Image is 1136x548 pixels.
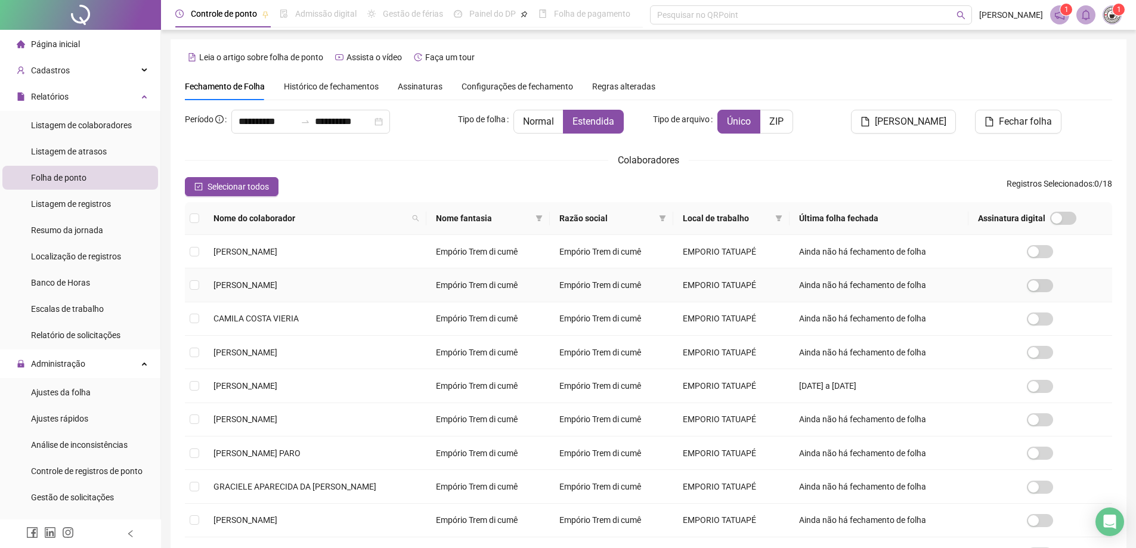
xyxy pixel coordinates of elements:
span: [PERSON_NAME] [213,414,277,424]
span: Normal [523,116,554,127]
span: Ainda não há fechamento de folha [799,482,926,491]
span: Ajustes da folha [31,388,91,397]
span: Resumo da jornada [31,225,103,235]
span: Estendida [572,116,614,127]
td: EMPORIO TATUAPÉ [673,369,790,403]
span: Painel do DP [469,9,516,18]
span: Assinaturas [398,82,442,91]
span: Listagem de colaboradores [31,120,132,130]
div: Open Intercom Messenger [1095,507,1124,536]
span: home [17,40,25,48]
td: Empório Trem di cumê [550,268,673,302]
span: search [412,215,419,222]
td: EMPORIO TATUAPÉ [673,336,790,369]
span: info-circle [215,115,224,123]
span: Cadastros [31,66,70,75]
span: Análise de inconsistências [31,440,128,450]
span: Ainda não há fechamento de folha [799,280,926,290]
td: Empório Trem di cumê [550,302,673,336]
span: Assista o vídeo [346,52,402,62]
span: Único [727,116,751,127]
span: Relatórios [31,92,69,101]
span: bell [1081,10,1091,20]
span: Escalas de trabalho [31,304,104,314]
button: [PERSON_NAME] [851,110,956,134]
span: [PERSON_NAME] PARO [213,448,301,458]
span: clock-circle [175,10,184,18]
span: sun [367,10,376,18]
span: CAMILA COSTA VIERIA [213,314,299,323]
span: lock [17,360,25,368]
span: Selecionar todos [208,180,269,193]
span: [PERSON_NAME] [979,8,1043,21]
td: Empório Trem di cumê [426,268,550,302]
td: Empório Trem di cumê [426,504,550,537]
td: EMPORIO TATUAPÉ [673,436,790,470]
span: GRACIELE APARECIDA DA [PERSON_NAME] [213,482,376,491]
span: Faça um tour [425,52,475,62]
span: Tipo de folha [458,113,506,126]
img: 63702 [1103,6,1121,24]
span: filter [657,209,668,227]
td: EMPORIO TATUAPÉ [673,504,790,537]
span: Configurações de fechamento [462,82,573,91]
span: Ainda não há fechamento de folha [799,414,926,424]
td: Empório Trem di cumê [550,436,673,470]
span: Ainda não há fechamento de folha [799,515,926,525]
span: Ainda não há fechamento de folha [799,348,926,357]
td: Empório Trem di cumê [550,336,673,369]
span: file [985,117,994,126]
sup: Atualize o seu contato no menu Meus Dados [1113,4,1125,16]
span: youtube [335,53,343,61]
span: filter [773,209,785,227]
span: Tipo de arquivo [653,113,710,126]
span: : 0 / 18 [1007,177,1112,196]
td: [DATE] a [DATE] [790,369,968,403]
span: swap-right [301,117,310,126]
span: file-done [280,10,288,18]
span: Leia o artigo sobre folha de ponto [199,52,323,62]
span: pushpin [521,11,528,18]
span: [PERSON_NAME] [213,515,277,525]
span: file-text [188,53,196,61]
span: file [860,117,870,126]
span: Ainda não há fechamento de folha [799,448,926,458]
span: instagram [62,527,74,538]
span: search [957,11,965,20]
span: Controle de registros de ponto [31,466,143,476]
span: dashboard [454,10,462,18]
span: ZIP [769,116,784,127]
span: Gestão de férias [383,9,443,18]
span: [PERSON_NAME] [213,381,277,391]
span: history [414,53,422,61]
span: user-add [17,66,25,75]
button: Selecionar todos [185,177,278,196]
span: Folha de pagamento [554,9,630,18]
span: Local de trabalho [683,212,770,225]
span: filter [659,215,666,222]
span: facebook [26,527,38,538]
td: Empório Trem di cumê [426,436,550,470]
span: Fechamento de Folha [185,82,265,91]
span: notification [1054,10,1065,20]
sup: 1 [1060,4,1072,16]
span: Listagem de registros [31,199,111,209]
span: Assinatura digital [978,212,1045,225]
span: Ajustes rápidos [31,414,88,423]
span: Fechar folha [999,114,1052,129]
td: Empório Trem di cumê [426,369,550,403]
span: Histórico de fechamentos [284,82,379,91]
td: EMPORIO TATUAPÉ [673,235,790,268]
td: EMPORIO TATUAPÉ [673,268,790,302]
span: Razão social [559,212,654,225]
span: to [301,117,310,126]
span: check-square [194,182,203,191]
th: Última folha fechada [790,202,968,235]
span: Registros Selecionados [1007,179,1092,188]
span: Ocorrências [31,519,76,528]
td: Empório Trem di cumê [426,470,550,503]
span: filter [533,209,545,227]
span: [PERSON_NAME] [875,114,946,129]
span: Gestão de solicitações [31,493,114,502]
td: Empório Trem di cumê [426,336,550,369]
